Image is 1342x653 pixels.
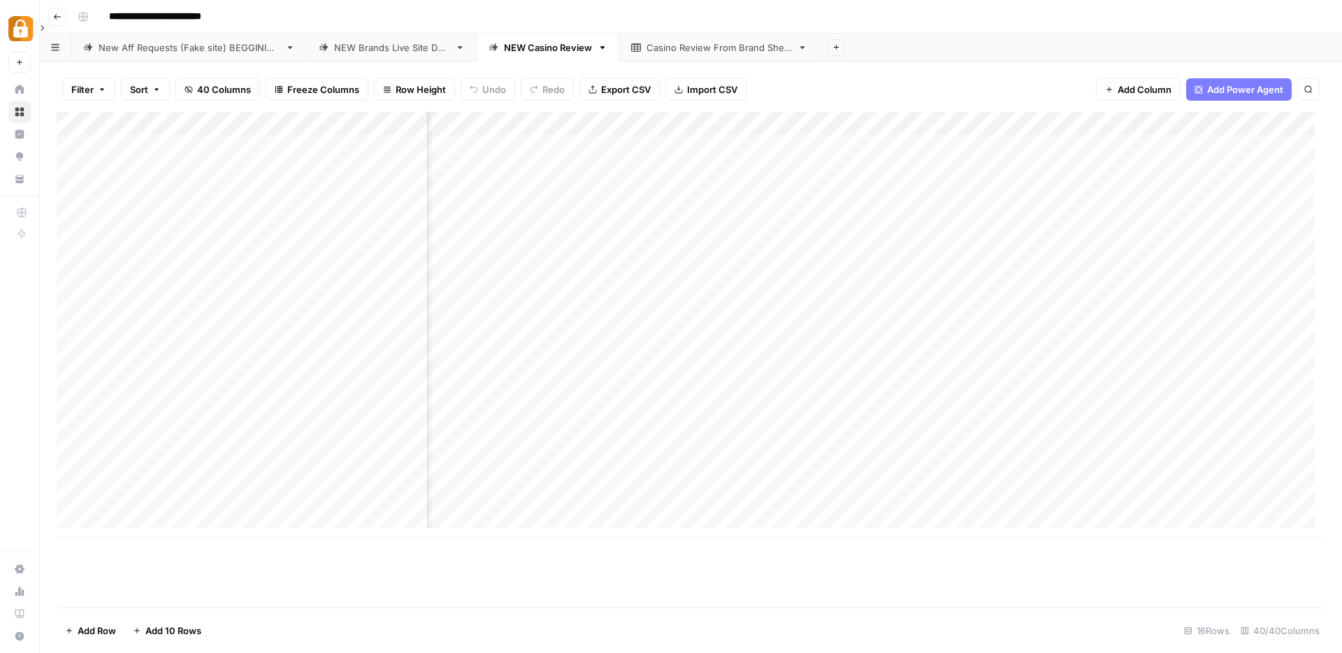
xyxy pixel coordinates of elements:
button: Add Row [57,619,124,642]
div: New Aff Requests (Fake site) BEGGINING [99,41,280,55]
button: Filter [62,78,115,101]
span: Freeze Columns [287,82,359,96]
button: Freeze Columns [266,78,368,101]
span: Undo [482,82,506,96]
a: Your Data [8,168,31,190]
div: Casino Review From Brand Sheet [647,41,792,55]
button: Help + Support [8,625,31,647]
span: Filter [71,82,94,96]
button: Row Height [374,78,455,101]
a: Home [8,78,31,101]
a: Settings [8,558,31,580]
div: 40/40 Columns [1235,619,1325,642]
button: Export CSV [579,78,660,101]
span: Add 10 Rows [145,624,201,638]
button: Import CSV [665,78,746,101]
a: New Aff Requests (Fake site) BEGGINING [71,34,307,62]
span: Add Column [1118,82,1171,96]
a: NEW Brands Live Site Data [307,34,477,62]
div: NEW Brands Live Site Data [334,41,449,55]
a: Learning Hub [8,603,31,625]
span: 40 Columns [197,82,251,96]
button: Undo [461,78,515,101]
button: Redo [521,78,574,101]
span: Add Power Agent [1207,82,1283,96]
div: NEW Casino Review [504,41,592,55]
img: Adzz Logo [8,16,34,41]
a: Insights [8,123,31,145]
a: Browse [8,101,31,123]
a: NEW Casino Review [477,34,619,62]
a: Usage [8,580,31,603]
span: Export CSV [601,82,651,96]
a: Opportunities [8,145,31,168]
span: Sort [130,82,148,96]
span: Import CSV [687,82,737,96]
a: Casino Review From Brand Sheet [619,34,819,62]
span: Row Height [396,82,446,96]
button: Add Column [1096,78,1181,101]
span: Add Row [78,624,116,638]
span: Redo [542,82,565,96]
button: Workspace: Adzz [8,11,31,46]
button: Add Power Agent [1186,78,1292,101]
button: Sort [121,78,170,101]
button: 40 Columns [175,78,260,101]
button: Add 10 Rows [124,619,210,642]
div: 16 Rows [1178,619,1235,642]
